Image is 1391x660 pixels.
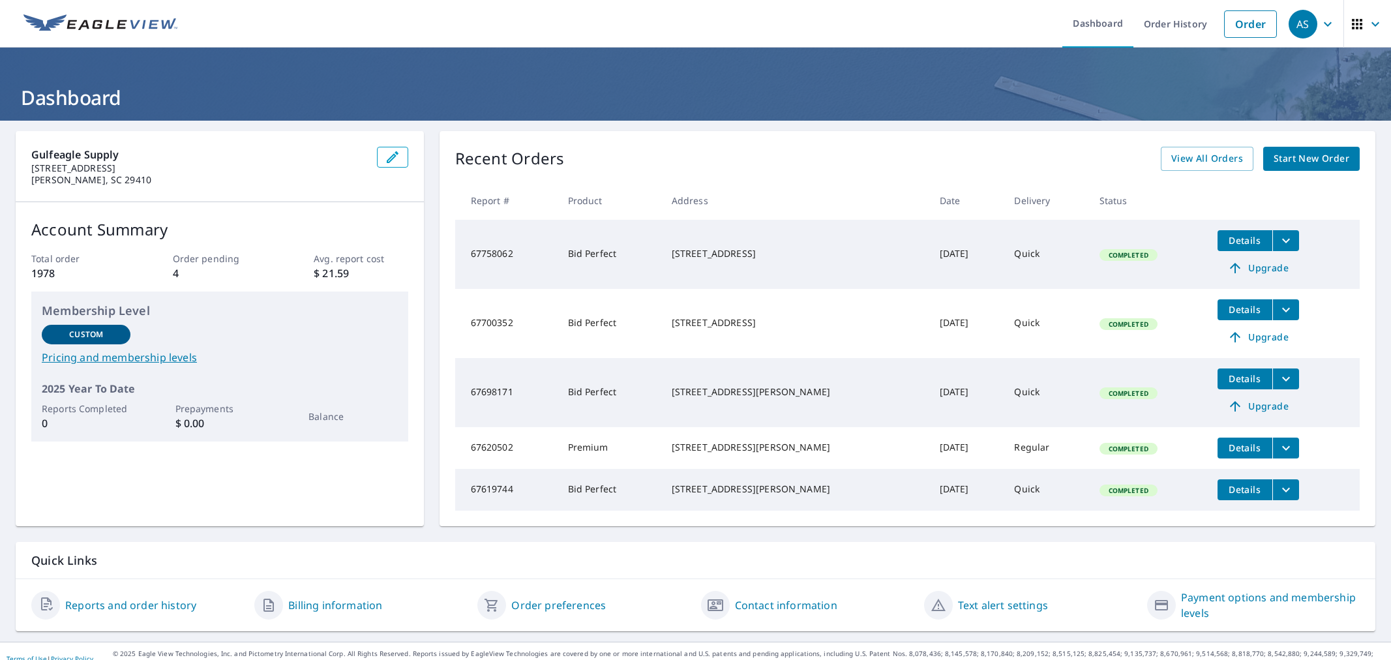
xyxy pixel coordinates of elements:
[1225,303,1264,316] span: Details
[929,181,1004,220] th: Date
[1101,250,1156,260] span: Completed
[558,289,661,358] td: Bid Perfect
[558,220,661,289] td: Bid Perfect
[1272,479,1299,500] button: filesDropdownBtn-67619744
[661,181,929,220] th: Address
[672,483,919,496] div: [STREET_ADDRESS][PERSON_NAME]
[1225,442,1264,454] span: Details
[1004,220,1088,289] td: Quick
[16,84,1375,111] h1: Dashboard
[1101,486,1156,495] span: Completed
[558,181,661,220] th: Product
[1218,396,1299,417] a: Upgrade
[1101,444,1156,453] span: Completed
[1225,398,1291,414] span: Upgrade
[1171,151,1243,167] span: View All Orders
[455,427,558,469] td: 67620502
[31,174,366,186] p: [PERSON_NAME], SC 29410
[929,358,1004,427] td: [DATE]
[314,252,408,265] p: Avg. report cost
[1289,10,1317,38] div: AS
[173,252,267,265] p: Order pending
[1218,368,1272,389] button: detailsBtn-67698171
[175,402,264,415] p: Prepayments
[1225,329,1291,345] span: Upgrade
[1272,230,1299,251] button: filesDropdownBtn-67758062
[1272,438,1299,458] button: filesDropdownBtn-67620502
[1272,368,1299,389] button: filesDropdownBtn-67698171
[1004,358,1088,427] td: Quick
[69,329,103,340] p: Custom
[672,316,919,329] div: [STREET_ADDRESS]
[672,247,919,260] div: [STREET_ADDRESS]
[31,552,1360,569] p: Quick Links
[1218,438,1272,458] button: detailsBtn-67620502
[1004,469,1088,511] td: Quick
[42,381,398,397] p: 2025 Year To Date
[23,14,177,34] img: EV Logo
[1218,327,1299,348] a: Upgrade
[455,358,558,427] td: 67698171
[31,162,366,174] p: [STREET_ADDRESS]
[455,220,558,289] td: 67758062
[1225,483,1264,496] span: Details
[455,469,558,511] td: 67619744
[42,402,130,415] p: Reports Completed
[558,358,661,427] td: Bid Perfect
[929,289,1004,358] td: [DATE]
[31,265,125,281] p: 1978
[558,469,661,511] td: Bid Perfect
[672,441,919,454] div: [STREET_ADDRESS][PERSON_NAME]
[173,265,267,281] p: 4
[1274,151,1349,167] span: Start New Order
[31,252,125,265] p: Total order
[558,427,661,469] td: Premium
[1101,389,1156,398] span: Completed
[65,597,196,613] a: Reports and order history
[455,181,558,220] th: Report #
[672,385,919,398] div: [STREET_ADDRESS][PERSON_NAME]
[1089,181,1207,220] th: Status
[735,597,837,613] a: Contact information
[1101,320,1156,329] span: Completed
[31,147,366,162] p: Gulfeagle Supply
[958,597,1048,613] a: Text alert settings
[1225,234,1264,247] span: Details
[1181,590,1360,621] a: Payment options and membership levels
[455,147,565,171] p: Recent Orders
[1004,289,1088,358] td: Quick
[1272,299,1299,320] button: filesDropdownBtn-67700352
[1004,427,1088,469] td: Regular
[42,302,398,320] p: Membership Level
[1218,230,1272,251] button: detailsBtn-67758062
[929,220,1004,289] td: [DATE]
[1224,10,1277,38] a: Order
[511,597,606,613] a: Order preferences
[1225,372,1264,385] span: Details
[1161,147,1253,171] a: View All Orders
[1218,479,1272,500] button: detailsBtn-67619744
[42,415,130,431] p: 0
[929,469,1004,511] td: [DATE]
[308,410,397,423] p: Balance
[31,218,408,241] p: Account Summary
[1004,181,1088,220] th: Delivery
[455,289,558,358] td: 67700352
[1218,299,1272,320] button: detailsBtn-67700352
[175,415,264,431] p: $ 0.00
[929,427,1004,469] td: [DATE]
[288,597,382,613] a: Billing information
[1218,258,1299,278] a: Upgrade
[1225,260,1291,276] span: Upgrade
[314,265,408,281] p: $ 21.59
[1263,147,1360,171] a: Start New Order
[42,350,398,365] a: Pricing and membership levels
